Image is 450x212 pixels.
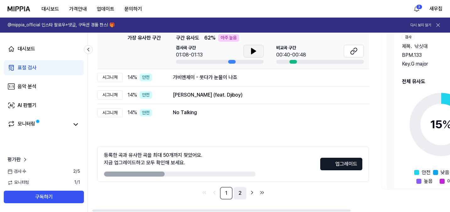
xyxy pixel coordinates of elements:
div: 안전 [140,109,152,117]
span: 14 % [128,91,137,99]
span: 비교곡 구간 [276,45,306,51]
button: 문의하기 [119,3,147,15]
span: 62 % [204,34,216,42]
a: 1 [220,187,233,199]
button: 새우칩 [429,5,442,13]
div: 시그니처 [97,73,123,82]
a: 평가판 [8,156,28,163]
span: 검사 수 [8,168,26,175]
span: 낚싯대 [414,43,428,50]
img: logo [8,6,30,11]
a: 음악 분석 [4,79,84,94]
button: 업데이트 [92,3,119,15]
span: 14 % [128,109,137,116]
div: 표절 검사 [18,64,36,72]
img: 알림 [413,5,420,13]
span: 구간 유사도 [176,34,199,42]
div: 01:08-01:13 [176,51,203,59]
a: 모니터링 [8,120,69,129]
a: AI 판별기 [4,98,84,113]
a: 대시보드 [4,41,84,56]
button: 업그레이드 [320,158,362,170]
div: 3 [416,4,422,9]
div: 안전 [140,91,152,99]
div: 대시보드 [18,45,35,53]
span: 낮음 [441,169,449,176]
a: 표절 검사 [4,60,84,75]
button: 구독하기 [4,191,84,203]
a: 2 [234,187,246,199]
button: 대시보드 [36,3,64,15]
div: 등록한 곡과 유사한 곡을 최대 50개까지 찾았어요. 지금 업그레이드하고 모두 확인해 보세요. [104,151,202,167]
div: 가비엔제이 - 웃다가 눈물이 나죠 [173,74,359,81]
h1: @mippia_official 인스타 팔로우+댓글, 구독권 경품 찬스! 🎁 [8,22,115,28]
a: Go to last page [258,188,266,197]
div: 검사 [402,34,414,40]
a: 업데이트 [92,0,119,18]
img: Sparkles [325,160,333,168]
span: 14 % [128,74,137,81]
div: 00:40-00:48 [276,51,306,59]
a: Go to next page [248,188,256,197]
div: [PERSON_NAME] (feat. Djiboy) [173,91,359,99]
span: 평가판 [8,156,21,163]
button: 가격안내 [64,3,92,15]
div: 음악 분석 [18,83,36,90]
a: Sparkles업그레이드 [320,163,362,169]
button: 다시 보지 않기 [410,23,431,28]
span: 1 / 1 [74,179,80,186]
span: 모니터링 [8,179,29,186]
div: 시그니처 [97,108,123,118]
div: AI 판별기 [18,102,36,109]
div: 모니터링 [18,120,35,129]
div: 아주 높음 [218,34,239,42]
div: 안전 [140,74,152,81]
span: 검사곡 구간 [176,45,203,51]
div: No Talking [173,109,359,116]
a: Go to previous page [210,188,219,197]
div: 가장 유사한 구간 [128,34,161,64]
a: Go to first page [200,188,209,197]
nav: pagination [97,187,369,199]
span: 높음 [424,178,433,185]
span: 2 / 5 [73,168,80,175]
div: 시그니처 [97,90,123,100]
button: 알림3 [412,4,422,14]
span: 제목 . [402,43,412,50]
span: 안전 [422,169,431,176]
